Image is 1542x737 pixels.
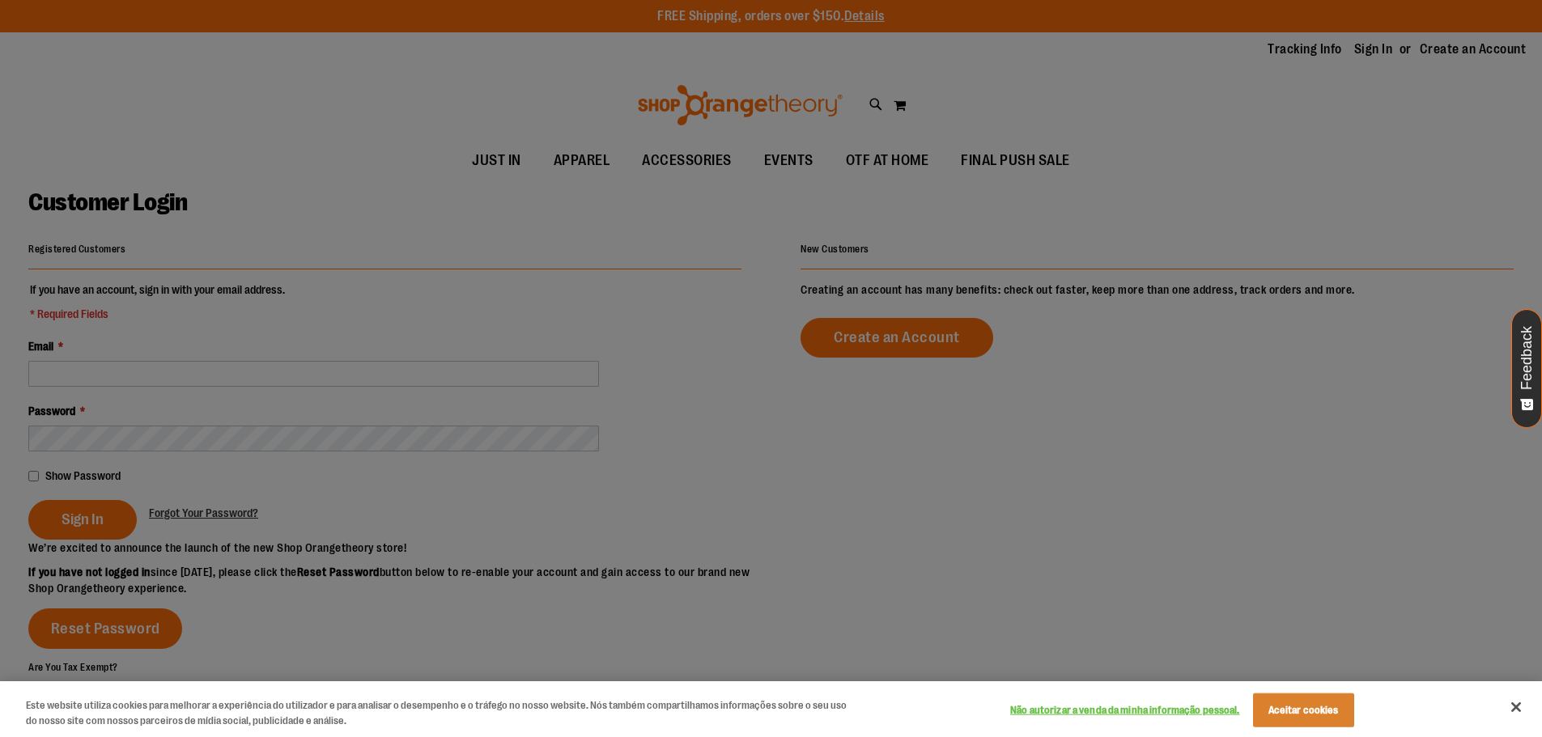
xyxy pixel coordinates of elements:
button: Feedback - Show survey [1511,309,1542,428]
button: Não autorizar a venda da minha informação pessoal. [1010,694,1240,726]
button: Fechar [1498,689,1534,725]
span: Feedback [1519,326,1535,390]
div: Este website utiliza cookies para melhorar a experiência do utilizador e para analisar o desempen... [26,697,848,729]
button: Aceitar cookies [1253,693,1354,727]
